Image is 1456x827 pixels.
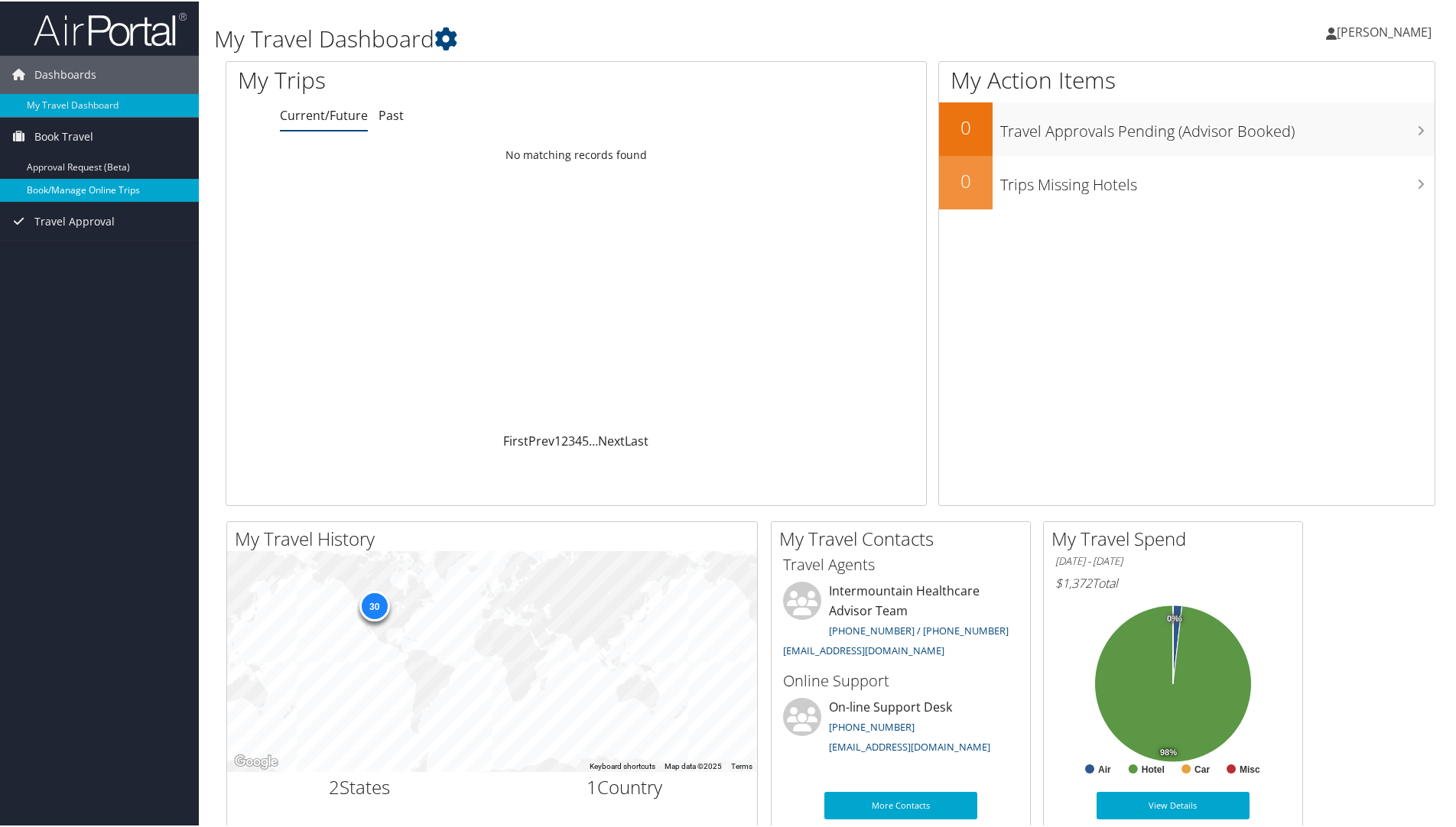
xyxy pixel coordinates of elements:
[1194,763,1210,773] text: Car
[34,10,187,46] img: airportal-logo.png
[34,201,115,239] span: Travel Approval
[783,642,944,656] a: [EMAIL_ADDRESS][DOMAIN_NAME]
[231,751,281,770] a: Open this area in Google Maps (opens a new window)
[939,167,993,193] h2: 0
[1097,790,1250,818] a: View Details
[235,524,757,550] h2: My Travel History
[829,622,1009,636] a: [PHONE_NUMBER] / [PHONE_NUMBER]
[625,431,648,448] a: Last
[280,105,368,122] a: Current/Future
[1142,763,1165,773] text: Hotel
[1055,553,1291,567] h6: [DATE] - [DATE]
[575,431,582,448] a: 4
[1000,165,1435,194] h3: Trips Missing Hotels
[783,669,1019,690] h3: Online Support
[503,431,528,448] a: First
[1051,524,1302,550] h2: My Travel Spend
[34,116,93,154] span: Book Travel
[587,773,597,798] span: 1
[598,431,625,448] a: Next
[1337,22,1432,39] span: [PERSON_NAME]
[779,524,1030,550] h2: My Travel Contacts
[590,760,655,770] button: Keyboard shortcuts
[329,773,340,798] span: 2
[939,154,1435,208] a: 0Trips Missing Hotels
[1055,573,1291,590] h6: Total
[561,431,568,448] a: 2
[775,696,1026,759] li: On-line Support Desk
[554,431,561,448] a: 1
[379,105,404,122] a: Past
[939,113,993,139] h2: 0
[231,751,281,770] img: Google
[238,63,623,95] h1: My Trips
[775,580,1026,662] li: Intermountain Healthcare Advisor Team
[1055,573,1092,590] span: $1,372
[939,63,1435,95] h1: My Action Items
[829,738,990,752] a: [EMAIL_ADDRESS][DOMAIN_NAME]
[829,718,915,732] a: [PHONE_NUMBER]
[504,773,746,799] h2: Country
[34,54,96,92] span: Dashboards
[1160,747,1177,756] tspan: 98%
[528,431,554,448] a: Prev
[939,101,1435,154] a: 0Travel Approvals Pending (Advisor Booked)
[1098,763,1111,773] text: Air
[1240,763,1260,773] text: Misc
[1167,613,1179,622] tspan: 0%
[589,431,598,448] span: …
[824,790,977,818] a: More Contacts
[226,140,926,167] td: No matching records found
[1000,112,1435,141] h3: Travel Approvals Pending (Advisor Booked)
[568,431,575,448] a: 3
[239,773,481,799] h2: States
[783,553,1019,574] h3: Travel Agents
[731,761,752,769] a: Terms (opens in new tab)
[359,589,389,619] div: 30
[1326,8,1447,54] a: [PERSON_NAME]
[665,761,722,769] span: Map data ©2025
[582,431,589,448] a: 5
[214,21,1036,54] h1: My Travel Dashboard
